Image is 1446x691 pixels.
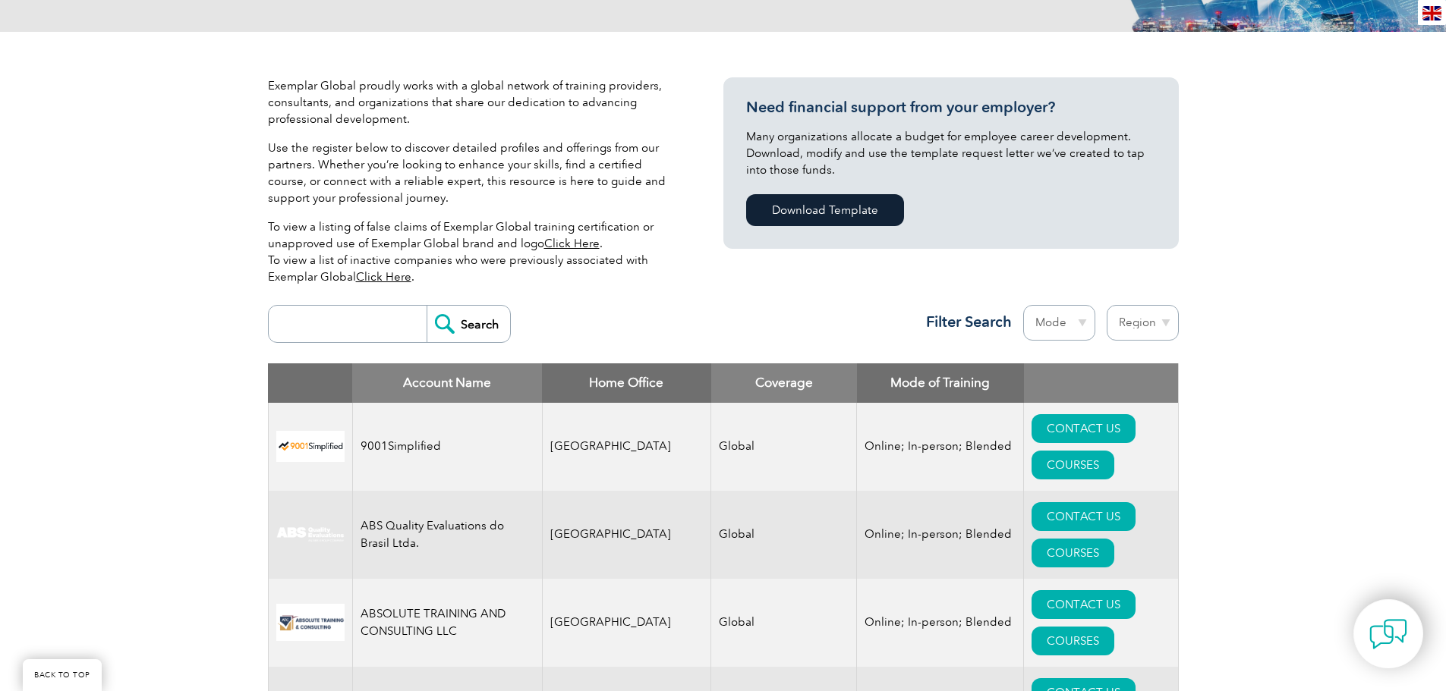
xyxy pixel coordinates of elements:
[857,403,1024,491] td: Online; In-person; Blended
[542,403,711,491] td: [GEOGRAPHIC_DATA]
[746,98,1156,117] h3: Need financial support from your employer?
[352,363,542,403] th: Account Name: activate to sort column descending
[427,306,510,342] input: Search
[544,237,600,250] a: Click Here
[276,431,345,462] img: 37c9c059-616f-eb11-a812-002248153038-logo.png
[276,526,345,543] img: c92924ac-d9bc-ea11-a814-000d3a79823d-logo.jpg
[711,363,857,403] th: Coverage: activate to sort column ascending
[276,604,345,641] img: 16e092f6-eadd-ed11-a7c6-00224814fd52-logo.png
[268,218,678,285] p: To view a listing of false claims of Exemplar Global training certification or unapproved use of ...
[1422,6,1441,20] img: en
[356,270,411,284] a: Click Here
[1024,363,1178,403] th: : activate to sort column ascending
[1032,414,1136,443] a: CONTACT US
[1032,539,1114,567] a: COURSES
[542,491,711,579] td: [GEOGRAPHIC_DATA]
[711,403,857,491] td: Global
[917,313,1012,331] h3: Filter Search
[268,77,678,127] p: Exemplar Global proudly works with a global network of training providers, consultants, and organ...
[542,363,711,403] th: Home Office: activate to sort column ascending
[23,659,102,691] a: BACK TO TOP
[857,579,1024,667] td: Online; In-person; Blended
[857,491,1024,579] td: Online; In-person; Blended
[352,579,542,667] td: ABSOLUTE TRAINING AND CONSULTING LLC
[1032,590,1136,619] a: CONTACT US
[1032,502,1136,531] a: CONTACT US
[746,128,1156,178] p: Many organizations allocate a budget for employee career development. Download, modify and use th...
[746,194,904,226] a: Download Template
[542,579,711,667] td: [GEOGRAPHIC_DATA]
[352,491,542,579] td: ABS Quality Evaluations do Brasil Ltda.
[352,403,542,491] td: 9001Simplified
[1369,615,1407,653] img: contact-chat.png
[1032,627,1114,655] a: COURSES
[711,579,857,667] td: Global
[857,363,1024,403] th: Mode of Training: activate to sort column ascending
[711,491,857,579] td: Global
[1032,451,1114,479] a: COURSES
[268,140,678,206] p: Use the register below to discover detailed profiles and offerings from our partners. Whether you...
